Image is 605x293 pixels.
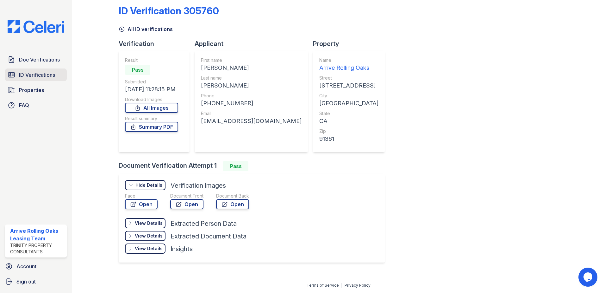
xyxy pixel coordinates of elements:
[5,68,67,81] a: ID Verifications
[125,79,178,85] div: Submitted
[319,81,378,90] div: [STREET_ADDRESS]
[119,161,390,171] div: Document Verification Attempt 1
[201,99,302,108] div: [PHONE_NUMBER]
[125,96,178,103] div: Download Images
[125,122,178,132] a: Summary PDF
[125,199,158,209] a: Open
[171,181,226,190] div: Verification Images
[16,278,36,285] span: Sign out
[171,232,246,241] div: Extracted Document Data
[5,99,67,112] a: FAQ
[319,117,378,126] div: CA
[10,242,64,255] div: Trinity Property Consultants
[170,193,203,199] div: Document Front
[201,57,302,63] div: First name
[171,244,193,253] div: Insights
[319,93,378,99] div: City
[319,63,378,72] div: Arrive Rolling Oaks
[223,161,248,171] div: Pass
[195,39,313,48] div: Applicant
[135,220,163,226] div: View Details
[578,268,599,287] iframe: chat widget
[135,245,163,252] div: View Details
[341,283,342,288] div: |
[19,101,29,109] span: FAQ
[171,219,237,228] div: Extracted Person Data
[319,110,378,117] div: State
[125,193,158,199] div: Face
[319,134,378,143] div: 91361
[201,110,302,117] div: Email
[3,20,69,33] img: CE_Logo_Blue-a8612792a0a2168367f1c8372b55b34899dd931a85d93a1a3d3e32e68fde9ad4.png
[201,63,302,72] div: [PERSON_NAME]
[135,233,163,239] div: View Details
[125,115,178,122] div: Result summary
[19,86,44,94] span: Properties
[119,5,219,16] div: ID Verification 305760
[201,117,302,126] div: [EMAIL_ADDRESS][DOMAIN_NAME]
[201,81,302,90] div: [PERSON_NAME]
[313,39,390,48] div: Property
[19,71,55,79] span: ID Verifications
[119,25,173,33] a: All ID verifications
[119,39,195,48] div: Verification
[170,199,203,209] a: Open
[5,84,67,96] a: Properties
[319,57,378,63] div: Name
[3,260,69,273] a: Account
[216,199,249,209] a: Open
[10,227,64,242] div: Arrive Rolling Oaks Leasing Team
[201,75,302,81] div: Last name
[319,75,378,81] div: Street
[16,263,36,270] span: Account
[135,182,162,188] div: Hide Details
[319,57,378,72] a: Name Arrive Rolling Oaks
[345,283,371,288] a: Privacy Policy
[319,99,378,108] div: [GEOGRAPHIC_DATA]
[307,283,339,288] a: Terms of Service
[5,53,67,66] a: Doc Verifications
[216,193,249,199] div: Document Back
[3,275,69,288] a: Sign out
[125,85,178,94] div: [DATE] 11:28:15 PM
[201,93,302,99] div: Phone
[319,128,378,134] div: Zip
[125,103,178,113] a: All Images
[19,56,60,63] span: Doc Verifications
[125,57,178,63] div: Result
[125,65,150,75] div: Pass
